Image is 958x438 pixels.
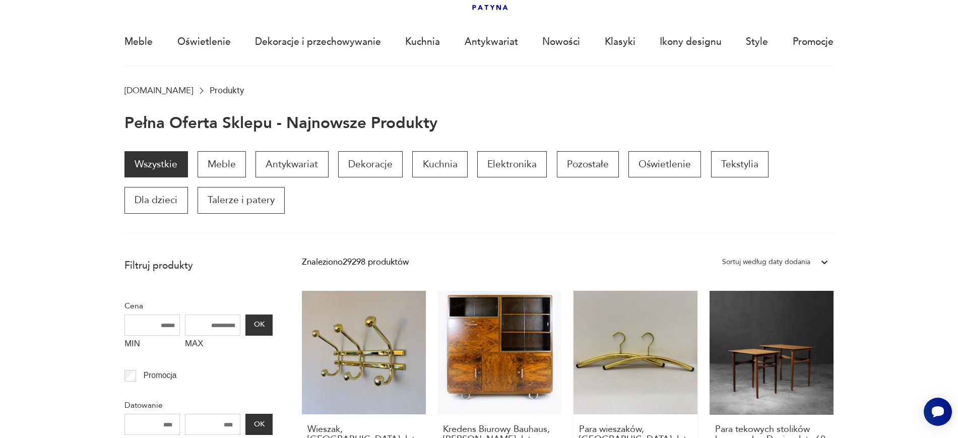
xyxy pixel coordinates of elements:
a: Nowości [542,19,580,65]
a: Antykwariat [256,151,328,177]
a: Dla dzieci [124,187,187,213]
a: [DOMAIN_NAME] [124,86,193,95]
iframe: Smartsupp widget button [924,398,952,426]
button: OK [245,315,273,336]
p: Cena [124,299,273,312]
p: Promocja [144,369,177,382]
a: Oświetlenie [628,151,701,177]
div: Sortuj według daty dodania [722,256,810,269]
a: Kuchnia [405,19,440,65]
a: Talerze i patery [198,187,285,213]
a: Klasyki [605,19,635,65]
a: Oświetlenie [177,19,231,65]
label: MAX [185,336,240,355]
button: OK [245,414,273,435]
p: Filtruj produkty [124,259,273,272]
a: Pozostałe [557,151,619,177]
a: Dekoracje i przechowywanie [255,19,381,65]
a: Elektronika [477,151,547,177]
a: Antykwariat [465,19,518,65]
a: Meble [124,19,153,65]
a: Ikony designu [660,19,722,65]
h1: Pełna oferta sklepu - najnowsze produkty [124,115,437,132]
label: MIN [124,336,180,355]
div: Znaleziono 29298 produktów [302,256,409,269]
a: Meble [198,151,246,177]
p: Datowanie [124,399,273,412]
p: Produkty [210,86,244,95]
a: Promocje [793,19,834,65]
a: Tekstylia [711,151,769,177]
a: Dekoracje [338,151,403,177]
a: Wszystkie [124,151,187,177]
a: Style [746,19,768,65]
a: Kuchnia [412,151,467,177]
